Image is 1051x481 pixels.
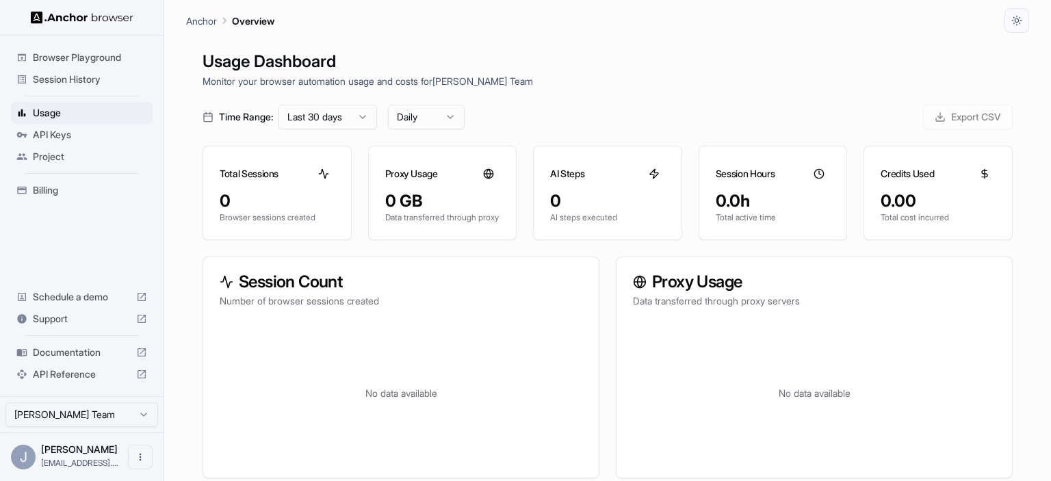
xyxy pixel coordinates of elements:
[203,49,1013,74] h1: Usage Dashboard
[11,146,153,168] div: Project
[11,68,153,90] div: Session History
[881,212,996,223] p: Total cost incurred
[33,128,147,142] span: API Keys
[385,167,438,181] h3: Proxy Usage
[716,190,831,212] div: 0.0h
[232,14,274,28] p: Overview
[220,324,582,461] div: No data available
[385,190,500,212] div: 0 GB
[11,47,153,68] div: Browser Playground
[33,51,147,64] span: Browser Playground
[11,286,153,308] div: Schedule a demo
[203,74,1013,88] p: Monitor your browser automation usage and costs for [PERSON_NAME] Team
[550,167,584,181] h3: AI Steps
[11,445,36,469] div: J
[220,212,335,223] p: Browser sessions created
[881,190,996,212] div: 0.00
[33,183,147,197] span: Billing
[220,190,335,212] div: 0
[11,102,153,124] div: Usage
[41,443,118,455] span: Jean Eba
[128,445,153,469] button: Open menu
[41,458,118,468] span: jeba760@gmail.com
[550,190,665,212] div: 0
[220,167,278,181] h3: Total Sessions
[33,312,131,326] span: Support
[186,13,274,28] nav: breadcrumb
[11,308,153,330] div: Support
[385,212,500,223] p: Data transferred through proxy
[11,179,153,201] div: Billing
[33,346,131,359] span: Documentation
[33,290,131,304] span: Schedule a demo
[633,294,996,308] p: Data transferred through proxy servers
[633,324,996,461] div: No data available
[220,274,582,290] h3: Session Count
[33,106,147,120] span: Usage
[716,212,831,223] p: Total active time
[550,212,665,223] p: AI steps executed
[11,124,153,146] div: API Keys
[219,110,273,124] span: Time Range:
[11,341,153,363] div: Documentation
[716,167,775,181] h3: Session Hours
[31,11,133,24] img: Anchor Logo
[11,363,153,385] div: API Reference
[186,14,217,28] p: Anchor
[881,167,934,181] h3: Credits Used
[33,73,147,86] span: Session History
[33,150,147,164] span: Project
[33,367,131,381] span: API Reference
[633,274,996,290] h3: Proxy Usage
[220,294,582,308] p: Number of browser sessions created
